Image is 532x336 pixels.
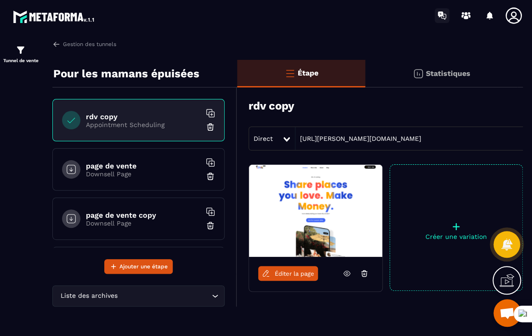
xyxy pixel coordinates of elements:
img: stats.20deebd0.svg [413,68,424,79]
span: Ajouter une étape [119,262,168,271]
a: Ouvrir le chat [493,299,521,327]
img: trash [206,122,215,132]
span: Liste des archives [58,291,119,301]
p: Downsell Page [86,220,201,227]
h3: rdv copy [249,99,294,112]
img: formation [15,45,26,56]
img: image [249,165,382,257]
p: Downsell Page [86,170,201,178]
h6: rdv copy [86,112,201,121]
a: [URL][PERSON_NAME][DOMAIN_NAME] [295,135,421,142]
h6: page de vente copy [86,211,201,220]
img: bars-o.4a397970.svg [284,68,295,79]
p: Tunnel de vente [2,58,39,63]
p: Étape [298,69,318,77]
a: Éditer la page [258,266,318,281]
img: arrow [52,40,61,48]
p: Appointment Scheduling [86,121,201,128]
p: + [390,220,522,233]
span: Direct [254,135,273,142]
p: Pour les mamans épuisées [53,64,199,83]
button: Ajouter une étape [104,259,173,274]
div: Search for option [52,285,225,307]
input: Search for option [119,291,209,301]
p: Créer une variation [390,233,522,240]
img: logo [13,8,96,25]
a: Gestion des tunnels [52,40,116,48]
img: trash [206,172,215,181]
h6: page de vente [86,162,201,170]
span: Éditer la page [275,270,314,277]
p: Statistiques [426,69,470,78]
img: trash [206,221,215,230]
a: formationformationTunnel de vente [2,38,39,70]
